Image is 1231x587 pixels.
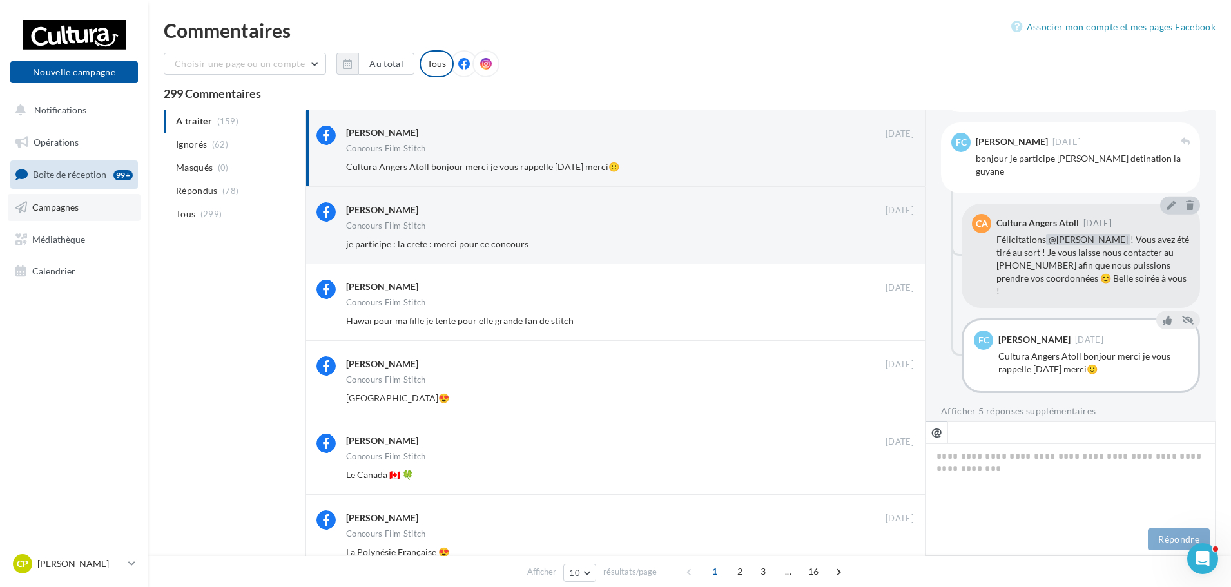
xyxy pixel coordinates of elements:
[336,53,414,75] button: Au total
[32,202,79,213] span: Campagnes
[778,561,799,582] span: ...
[420,50,454,77] div: Tous
[346,222,426,230] div: Concours Film Stitch
[976,152,1190,178] div: bonjour je participe [PERSON_NAME] detination la guyane
[33,169,106,180] span: Boîte de réception
[346,530,426,538] div: Concours Film Stitch
[10,61,138,83] button: Nouvelle campagne
[886,359,914,370] span: [DATE]
[10,552,138,576] a: CP [PERSON_NAME]
[1011,19,1216,35] a: Associer mon compte et mes pages Facebook
[346,376,426,384] div: Concours Film Stitch
[346,204,418,217] div: [PERSON_NAME]
[17,557,28,570] span: CP
[164,53,326,75] button: Choisir une page ou un compte
[175,58,305,69] span: Choisir une page ou un compte
[978,334,989,347] span: FC
[176,138,207,151] span: Ignorés
[8,226,141,253] a: Médiathèque
[222,186,238,196] span: (78)
[8,258,141,285] a: Calendrier
[956,136,967,149] span: FC
[941,403,1096,419] button: Afficher 5 réponses supplémentaires
[886,513,914,524] span: [DATE]
[569,568,580,578] span: 10
[1187,543,1218,574] iframe: Intercom live chat
[603,566,657,578] span: résultats/page
[346,358,418,370] div: [PERSON_NAME]
[358,53,414,75] button: Au total
[212,139,228,149] span: (62)
[37,557,123,570] p: [PERSON_NAME]
[926,421,947,443] button: @
[730,561,750,582] span: 2
[346,161,619,172] span: Cultura Angers Atoll bonjour merci je vous rappelle [DATE] merci🙂
[886,205,914,217] span: [DATE]
[976,137,1048,146] div: [PERSON_NAME]
[1083,219,1112,227] span: [DATE]
[164,21,1216,40] div: Commentaires
[346,126,418,139] div: [PERSON_NAME]
[1046,234,1130,245] span: @[PERSON_NAME]
[34,104,86,115] span: Notifications
[996,218,1079,227] div: Cultura Angers Atoll
[176,161,213,174] span: Masqués
[200,209,222,219] span: (299)
[34,137,79,148] span: Opérations
[346,452,426,461] div: Concours Film Stitch
[32,233,85,244] span: Médiathèque
[113,170,133,180] div: 99+
[998,350,1188,376] div: Cultura Angers Atoll bonjour merci je vous rappelle [DATE] merci🙂
[527,566,556,578] span: Afficher
[346,144,426,153] div: Concours Film Stitch
[996,234,1189,296] span: Félicitations ! Vous avez été tiré au sort ! Je vous laisse nous contacter au [PHONE_NUMBER] afin...
[976,217,988,230] span: CA
[704,561,725,582] span: 1
[218,162,229,173] span: (0)
[563,564,596,582] button: 10
[886,128,914,140] span: [DATE]
[1075,336,1103,344] span: [DATE]
[931,426,942,438] i: @
[886,436,914,448] span: [DATE]
[346,546,449,557] span: La Polynésie Française 😍
[998,335,1071,344] div: [PERSON_NAME]
[8,194,141,221] a: Campagnes
[8,97,135,124] button: Notifications
[346,315,574,326] span: Hawaï pour ma fille je tente pour elle grande fan de stitch
[753,561,773,582] span: 3
[886,282,914,294] span: [DATE]
[1052,138,1081,146] span: [DATE]
[176,207,195,220] span: Tous
[346,298,426,307] div: Concours Film Stitch
[32,265,75,276] span: Calendrier
[176,184,218,197] span: Répondus
[346,469,413,480] span: Le Canada 🇨🇦 🍀
[346,434,418,447] div: [PERSON_NAME]
[1148,528,1210,550] button: Répondre
[164,88,1216,99] div: 299 Commentaires
[346,392,449,403] span: [GEOGRAPHIC_DATA]😍
[346,512,418,524] div: [PERSON_NAME]
[346,280,418,293] div: [PERSON_NAME]
[803,561,824,582] span: 16
[346,238,528,249] span: je participe : la crete : merci pour ce concours
[8,160,141,188] a: Boîte de réception99+
[8,129,141,156] a: Opérations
